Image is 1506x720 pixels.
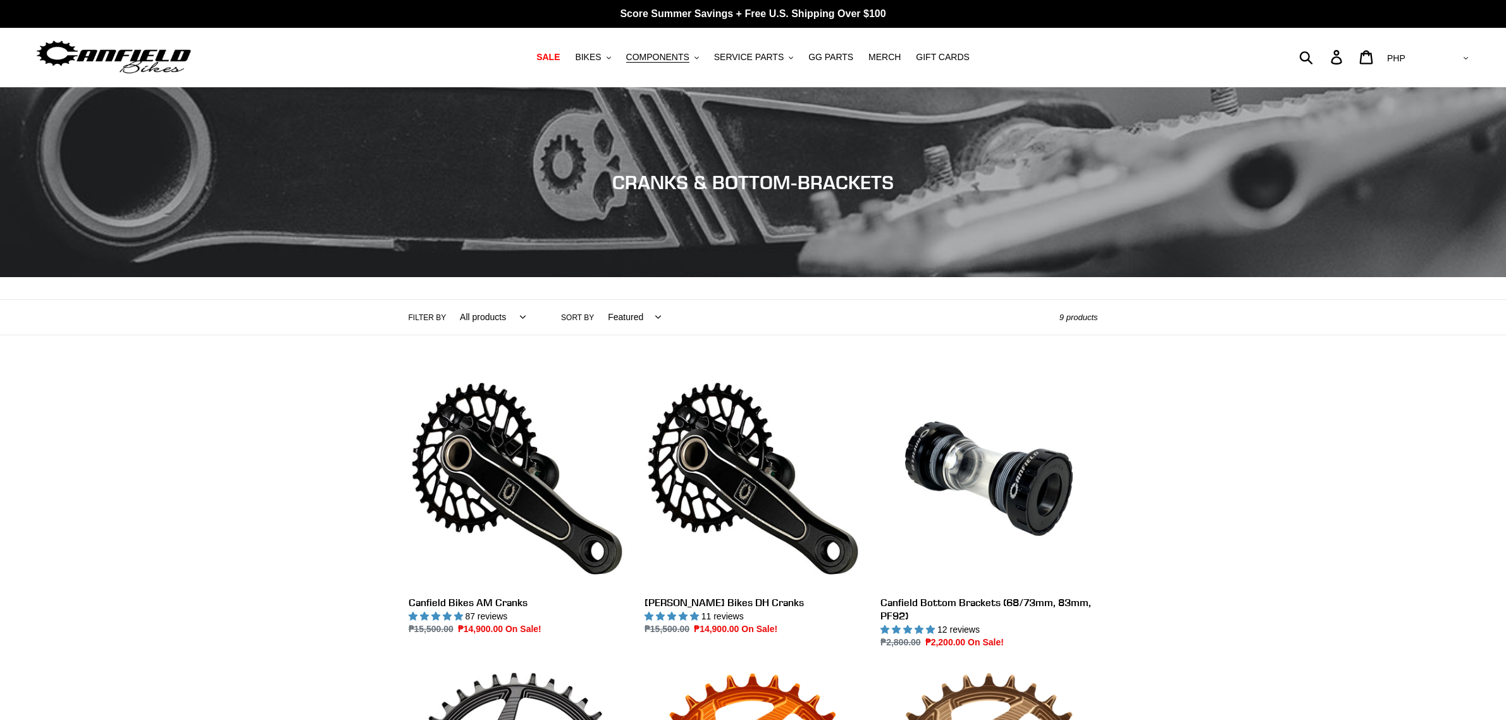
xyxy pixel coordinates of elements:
span: BIKES [575,52,601,63]
span: GIFT CARDS [916,52,970,63]
button: COMPONENTS [620,49,705,66]
span: SERVICE PARTS [714,52,784,63]
span: SALE [536,52,560,63]
input: Search [1306,43,1338,71]
button: BIKES [569,49,617,66]
a: MERCH [862,49,907,66]
span: CRANKS & BOTTOM-BRACKETS [612,171,894,194]
span: MERCH [868,52,901,63]
span: COMPONENTS [626,52,689,63]
a: GIFT CARDS [910,49,976,66]
label: Filter by [409,312,447,323]
label: Sort by [561,312,594,323]
a: SALE [530,49,566,66]
a: GG PARTS [802,49,860,66]
button: SERVICE PARTS [708,49,799,66]
img: Canfield Bikes [35,37,193,77]
span: GG PARTS [808,52,853,63]
span: 9 products [1059,313,1098,322]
